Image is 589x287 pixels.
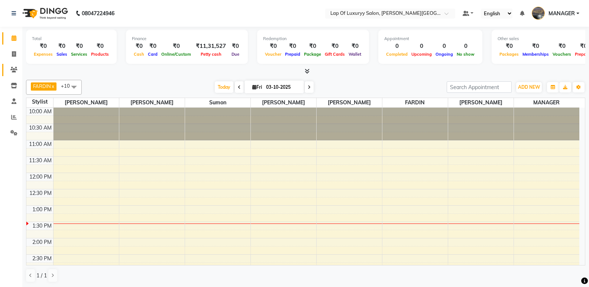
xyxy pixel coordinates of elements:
span: [PERSON_NAME] [251,98,316,107]
span: Due [230,52,241,57]
span: [PERSON_NAME] [54,98,119,107]
span: MANAGER [548,10,575,17]
span: Cash [132,52,146,57]
span: Memberships [521,52,551,57]
div: 0 [434,42,455,50]
span: Today [215,81,233,93]
div: ₹0 [551,42,573,50]
div: ₹0 [263,42,283,50]
span: No show [455,52,476,57]
div: ₹0 [283,42,302,50]
div: Total [32,36,111,42]
span: Package [302,52,323,57]
div: Appointment [384,36,476,42]
div: ₹0 [146,42,159,50]
div: 12:30 PM [28,189,53,197]
div: ₹0 [302,42,323,50]
div: 11:00 AM [27,140,53,148]
div: ₹0 [55,42,69,50]
span: ADD NEW [518,84,540,90]
div: ₹0 [32,42,55,50]
input: 2025-10-03 [264,82,301,93]
div: 2:00 PM [31,238,53,246]
span: FARDIN [33,83,51,89]
div: 0 [410,42,434,50]
div: ₹11,31,527 [193,42,229,50]
span: Packages [498,52,521,57]
div: 10:00 AM [27,108,53,115]
span: Online/Custom [159,52,193,57]
b: 08047224946 [82,3,114,24]
div: 10:30 AM [27,124,53,132]
span: MANAGER [514,98,580,107]
span: Upcoming [410,52,434,57]
span: [PERSON_NAME] [119,98,185,107]
span: Completed [384,52,410,57]
div: 1:00 PM [31,206,53,213]
span: Expenses [32,52,55,57]
span: [PERSON_NAME] [317,98,382,107]
span: 1 / 1 [36,272,47,280]
div: ₹0 [323,42,347,50]
span: Ongoing [434,52,455,57]
div: ₹0 [347,42,363,50]
span: Sumon [185,98,250,107]
div: ₹0 [521,42,551,50]
span: Products [89,52,111,57]
img: MANAGER [532,7,545,20]
div: ₹0 [132,42,146,50]
div: 0 [455,42,476,50]
a: x [51,83,54,89]
span: FARDIN [382,98,448,107]
input: Search Appointment [447,81,512,93]
span: Voucher [263,52,283,57]
div: Stylist [26,98,53,106]
span: Gift Cards [323,52,347,57]
div: 2:30 PM [31,255,53,262]
div: 1:30 PM [31,222,53,230]
span: Petty cash [199,52,223,57]
span: Card [146,52,159,57]
div: ₹0 [89,42,111,50]
div: Finance [132,36,242,42]
div: 0 [384,42,410,50]
div: ₹0 [159,42,193,50]
span: +10 [61,83,75,89]
span: Services [69,52,89,57]
div: ₹0 [498,42,521,50]
button: ADD NEW [516,82,542,92]
span: Prepaid [283,52,302,57]
span: Vouchers [551,52,573,57]
div: 11:30 AM [27,157,53,164]
div: ₹0 [229,42,242,50]
span: Sales [55,52,69,57]
div: Redemption [263,36,363,42]
span: Wallet [347,52,363,57]
div: ₹0 [69,42,89,50]
span: Fri [250,84,264,90]
img: logo [19,3,70,24]
span: [PERSON_NAME] [448,98,514,107]
div: 12:00 PM [28,173,53,181]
